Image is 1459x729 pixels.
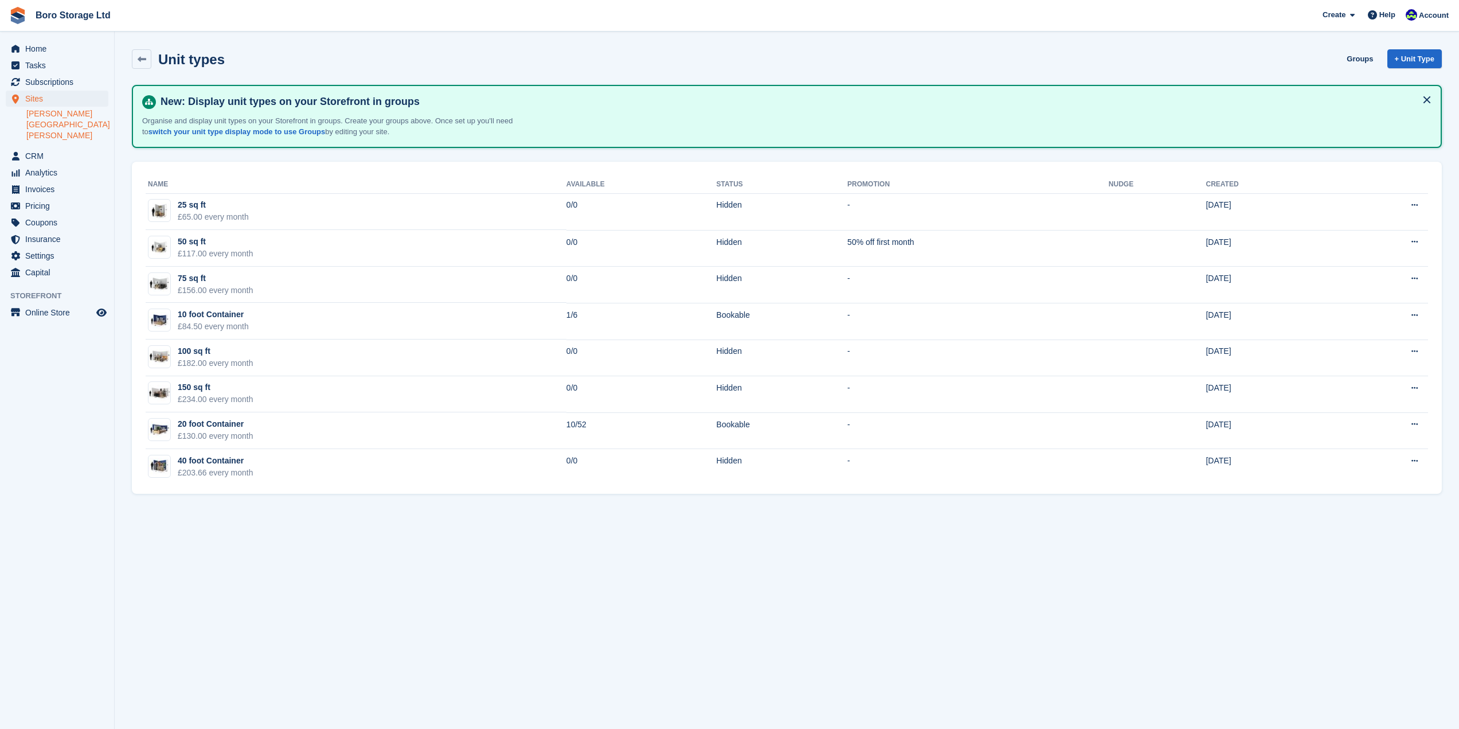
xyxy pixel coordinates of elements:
[566,303,717,340] td: 1/6
[26,108,108,141] a: [PERSON_NAME][GEOGRAPHIC_DATA][PERSON_NAME]
[9,7,26,24] img: stora-icon-8386f47178a22dfd0bd8f6a31ec36ba5ce8667c1dd55bd0f319d3a0aa187defe.svg
[6,248,108,264] a: menu
[25,264,94,280] span: Capital
[566,230,717,267] td: 0/0
[1419,10,1449,21] span: Account
[178,393,253,406] div: £234.00 every month
[717,303,847,340] td: Bookable
[178,345,253,357] div: 100 sq ft
[6,264,108,280] a: menu
[847,449,1109,485] td: -
[178,236,253,248] div: 50 sq ft
[25,215,94,231] span: Coupons
[178,248,253,260] div: £117.00 every month
[6,215,108,231] a: menu
[6,57,108,73] a: menu
[95,306,108,319] a: Preview store
[148,458,170,474] img: 50-sqft-container.jpg
[25,148,94,164] span: CRM
[6,165,108,181] a: menu
[25,248,94,264] span: Settings
[178,199,249,211] div: 25 sq ft
[10,290,114,302] span: Storefront
[156,95,1431,108] h4: New: Display unit types on your Storefront in groups
[1206,176,1334,194] th: Created
[1323,9,1345,21] span: Create
[6,91,108,107] a: menu
[148,422,170,438] img: 20-ft-container.jpg
[142,115,543,138] p: Organise and display unit types on your Storefront in groups. Create your groups above. Once set ...
[25,91,94,107] span: Sites
[178,321,249,333] div: £84.50 every month
[148,239,170,256] img: 50.jpg
[25,57,94,73] span: Tasks
[178,381,253,393] div: 150 sq ft
[717,449,847,485] td: Hidden
[847,176,1109,194] th: Promotion
[717,230,847,267] td: Hidden
[178,284,253,297] div: £156.00 every month
[31,6,115,25] a: Boro Storage Ltd
[178,418,253,430] div: 20 foot Container
[178,309,249,321] div: 10 foot Container
[148,275,170,292] img: 75.jpg
[6,305,108,321] a: menu
[178,357,253,369] div: £182.00 every month
[566,376,717,413] td: 0/0
[1206,340,1334,376] td: [DATE]
[847,193,1109,230] td: -
[25,181,94,197] span: Invoices
[1206,449,1334,485] td: [DATE]
[1206,412,1334,449] td: [DATE]
[717,267,847,303] td: Hidden
[1109,176,1206,194] th: Nudge
[566,267,717,303] td: 0/0
[178,467,253,479] div: £203.66 every month
[158,52,225,67] h2: Unit types
[566,449,717,485] td: 0/0
[717,412,847,449] td: Bookable
[566,340,717,376] td: 0/0
[1379,9,1395,21] span: Help
[148,349,170,365] img: 100.jpg
[178,272,253,284] div: 75 sq ft
[25,198,94,214] span: Pricing
[566,193,717,230] td: 0/0
[25,165,94,181] span: Analytics
[178,211,249,223] div: £65.00 every month
[1206,230,1334,267] td: [DATE]
[1206,303,1334,340] td: [DATE]
[847,303,1109,340] td: -
[847,376,1109,413] td: -
[847,230,1109,267] td: 50% off first month
[566,176,717,194] th: Available
[25,41,94,57] span: Home
[1406,9,1417,21] img: Tobie Hillier
[6,181,108,197] a: menu
[847,412,1109,449] td: -
[25,74,94,90] span: Subscriptions
[148,312,170,329] img: 10-ft-container.jpg
[25,305,94,321] span: Online Store
[148,127,325,136] a: switch your unit type display mode to use Groups
[717,376,847,413] td: Hidden
[1206,193,1334,230] td: [DATE]
[1342,49,1378,68] a: Groups
[25,231,94,247] span: Insurance
[847,267,1109,303] td: -
[178,430,253,442] div: £130.00 every month
[1387,49,1442,68] a: + Unit Type
[6,74,108,90] a: menu
[1206,267,1334,303] td: [DATE]
[717,340,847,376] td: Hidden
[847,340,1109,376] td: -
[6,148,108,164] a: menu
[6,198,108,214] a: menu
[1206,376,1334,413] td: [DATE]
[148,202,170,219] img: 25.jpg
[148,385,170,401] img: 150.jpg
[6,41,108,57] a: menu
[146,176,566,194] th: Name
[717,193,847,230] td: Hidden
[178,455,253,467] div: 40 foot Container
